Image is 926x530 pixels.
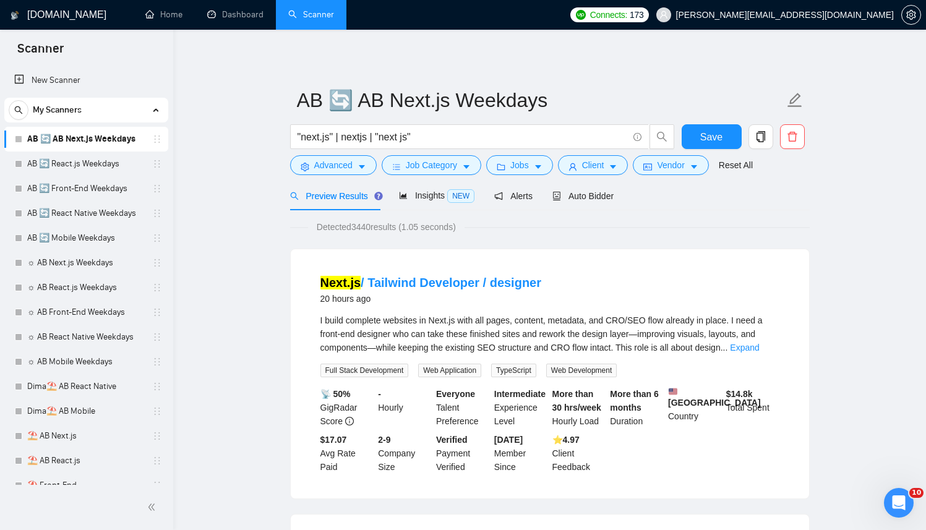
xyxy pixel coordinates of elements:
button: setting [901,5,921,25]
b: - [378,389,381,399]
span: copy [749,131,773,142]
span: holder [152,233,162,243]
div: Total Spent [724,387,782,428]
div: Hourly [375,387,434,428]
b: More than 30 hrs/week [552,389,601,412]
button: settingAdvancedcaret-down [290,155,377,175]
a: AB 🔄 Front-End Weekdays [27,176,145,201]
span: robot [552,192,561,200]
span: Vendor [657,158,684,172]
img: 🇺🇸 [669,387,677,396]
button: search [649,124,674,149]
span: 173 [630,8,643,22]
span: caret-down [534,162,542,171]
span: holder [152,382,162,391]
span: notification [494,192,503,200]
span: holder [152,456,162,466]
span: info-circle [633,133,641,141]
a: homeHome [145,9,182,20]
span: caret-down [462,162,471,171]
b: Intermediate [494,389,546,399]
a: ☼ AB Mobile Weekdays [27,349,145,374]
div: 20 hours ago [320,291,542,306]
a: ⛱️ AB React.js [27,448,145,473]
span: holder [152,134,162,144]
img: logo [11,6,19,25]
span: Scanner [7,40,74,66]
button: search [9,100,28,120]
button: barsJob Categorycaret-down [382,155,481,175]
b: $ 14.8k [726,389,753,399]
button: idcardVendorcaret-down [633,155,708,175]
a: ☼ AB React.js Weekdays [27,275,145,300]
b: [GEOGRAPHIC_DATA] [668,387,761,408]
div: Client Feedback [550,433,608,474]
div: GigRadar Score [318,387,376,428]
a: Next.js/ Tailwind Developer / designer [320,276,542,289]
span: Insights [399,190,474,200]
span: double-left [147,501,160,513]
span: holder [152,481,162,490]
span: user [568,162,577,171]
span: delete [781,131,804,142]
a: New Scanner [14,68,158,93]
span: I build complete websites in Next.js with all pages, content, metadata, and CRO/SEO flow already ... [320,315,763,353]
span: folder [497,162,505,171]
span: Alerts [494,191,533,201]
a: Reset All [719,158,753,172]
button: folderJobscaret-down [486,155,553,175]
span: holder [152,283,162,293]
a: Dima⛱️ AB Mobile [27,399,145,424]
div: Experience Level [492,387,550,428]
span: ... [721,343,728,353]
span: holder [152,431,162,441]
div: Payment Verified [434,433,492,474]
span: NEW [447,189,474,203]
button: Save [682,124,742,149]
b: 📡 50% [320,389,351,399]
span: search [9,106,28,114]
div: Duration [607,387,666,428]
a: ☼ AB Front-End Weekdays [27,300,145,325]
span: Connects: [590,8,627,22]
span: idcard [643,162,652,171]
button: userClientcaret-down [558,155,628,175]
input: Search Freelance Jobs... [298,129,628,145]
input: Scanner name... [297,85,784,116]
img: upwork-logo.png [576,10,586,20]
div: Hourly Load [550,387,608,428]
b: [DATE] [494,435,523,445]
span: area-chart [399,191,408,200]
span: user [659,11,668,19]
span: Web Application [418,364,481,377]
span: Web Development [546,364,617,377]
span: My Scanners [33,98,82,122]
span: Jobs [510,158,529,172]
button: copy [748,124,773,149]
a: AB 🔄 React Native Weekdays [27,201,145,226]
span: setting [301,162,309,171]
div: Talent Preference [434,387,492,428]
li: New Scanner [4,68,168,93]
span: holder [152,258,162,268]
div: I build complete websites in Next.js with all pages, content, metadata, and CRO/SEO flow already ... [320,314,779,354]
b: Everyone [436,389,475,399]
div: Company Size [375,433,434,474]
a: searchScanner [288,9,334,20]
a: AB 🔄 AB Next.js Weekdays [27,127,145,152]
a: AB 🔄 React.js Weekdays [27,152,145,176]
span: Client [582,158,604,172]
div: Tooltip anchor [373,190,384,202]
span: TypeScript [491,364,536,377]
b: More than 6 months [610,389,659,412]
span: Preview Results [290,191,379,201]
span: Job Category [406,158,457,172]
b: Verified [436,435,468,445]
span: holder [152,208,162,218]
mark: Next.js [320,276,361,289]
span: holder [152,406,162,416]
a: Expand [730,343,759,353]
span: 10 [909,488,924,498]
button: delete [780,124,805,149]
span: holder [152,307,162,317]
